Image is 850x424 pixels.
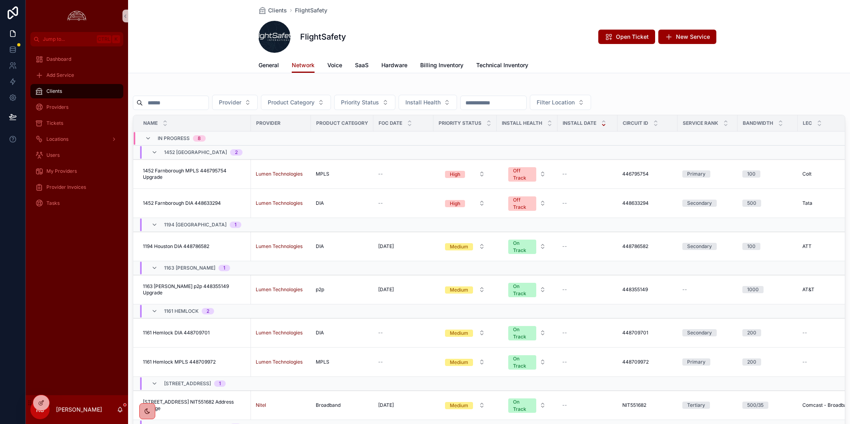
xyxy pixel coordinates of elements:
span: -- [378,359,383,365]
span: DIA [316,243,324,250]
span: -- [378,171,383,177]
div: On Track [513,355,531,370]
span: Users [46,152,60,158]
span: Tickets [46,120,63,126]
span: AT&T [802,286,814,293]
a: 500/35 [742,402,793,409]
a: -- [562,402,613,408]
div: Medium [450,286,468,294]
div: Secondary [687,243,712,250]
span: MPLS [316,359,329,365]
span: Lumen Technologies [256,330,303,336]
span: Dashboard [46,56,71,62]
div: 1 [223,265,225,271]
span: [DATE] [378,402,394,408]
a: MPLS [316,359,369,365]
div: 200 [747,358,756,366]
span: Bandwidth [743,120,773,126]
button: Select Button [439,167,491,181]
a: -- [378,171,429,177]
span: [DATE] [378,243,394,250]
span: Hardware [381,61,407,69]
span: 1452 Farnborough DIA 448633294 [143,200,221,206]
div: 1 [219,380,221,387]
a: Select Button [501,235,553,258]
div: 500/35 [747,402,764,409]
button: Select Button [502,322,552,344]
a: 1000 [742,286,793,293]
a: Add Service [30,68,123,82]
a: Select Button [438,325,492,340]
span: -- [562,359,567,365]
a: Select Button [438,239,492,254]
span: Lumen Technologies [256,286,303,293]
button: Jump to...CtrlK [30,32,123,46]
span: Priority Status [439,120,481,126]
button: Select Button [439,282,491,297]
span: 1163 [PERSON_NAME] [164,265,215,271]
span: 1194 Houston DIA 448786582 [143,243,209,250]
div: Secondary [687,329,712,336]
button: Select Button [439,326,491,340]
a: Lumen Technologies [256,171,306,177]
a: 100 [742,243,793,250]
button: Select Button [502,394,552,416]
a: Users [30,148,123,162]
a: Billing Inventory [420,58,463,74]
span: Clients [46,88,62,94]
span: Priority Status [341,98,379,106]
span: 1161 Hemlock MPLS 448709972 [143,359,216,365]
div: On Track [513,326,531,340]
span: Broadband [316,402,341,408]
div: 100 [747,170,756,178]
a: 1163 [PERSON_NAME] p2p 448355149 Upgrade [143,283,246,296]
a: Nitel [256,402,306,408]
a: DIA [316,330,369,336]
a: Secondary [682,200,733,207]
span: -- [562,243,567,250]
span: 448355149 [622,286,648,293]
div: scrollable content [26,46,128,221]
a: Select Button [438,282,492,297]
div: On Track [513,283,531,297]
span: Circuit ID [623,120,648,126]
a: -- [562,286,613,293]
button: Select Button [212,95,258,110]
a: 448355149 [622,286,673,293]
span: LEC [803,120,812,126]
span: General [259,61,279,69]
a: Tertiary [682,402,733,409]
div: 500 [747,200,756,207]
span: Provider Invoices [46,184,86,190]
span: 1161 Hemlock DIA 448709701 [143,330,210,336]
a: -- [562,200,613,206]
div: Medium [450,243,468,250]
button: Select Button [502,351,552,373]
span: Ctrl [97,35,111,43]
span: Billing Inventory [420,61,463,69]
span: K [113,36,119,42]
span: 446795754 [622,171,649,177]
span: Install Health [405,98,441,106]
span: -- [562,402,567,408]
span: 1161 Hemlock [164,308,198,314]
a: Lumen Technologies [256,200,306,206]
a: Secondary [682,329,733,336]
span: SaaS [355,61,369,69]
span: Tata [802,200,812,206]
div: 2 [235,149,238,156]
div: Off Track [513,167,531,182]
div: On Track [513,398,531,413]
a: -- [682,286,733,293]
a: Select Button [438,398,492,413]
a: General [259,58,279,74]
span: -- [562,200,567,206]
a: FlightSafety [295,6,327,14]
span: Tasks [46,200,60,206]
div: Primary [687,170,706,178]
button: Select Button [502,192,552,214]
button: Select Button [502,236,552,257]
span: Nitel [256,402,266,408]
span: In Progress [158,135,190,142]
